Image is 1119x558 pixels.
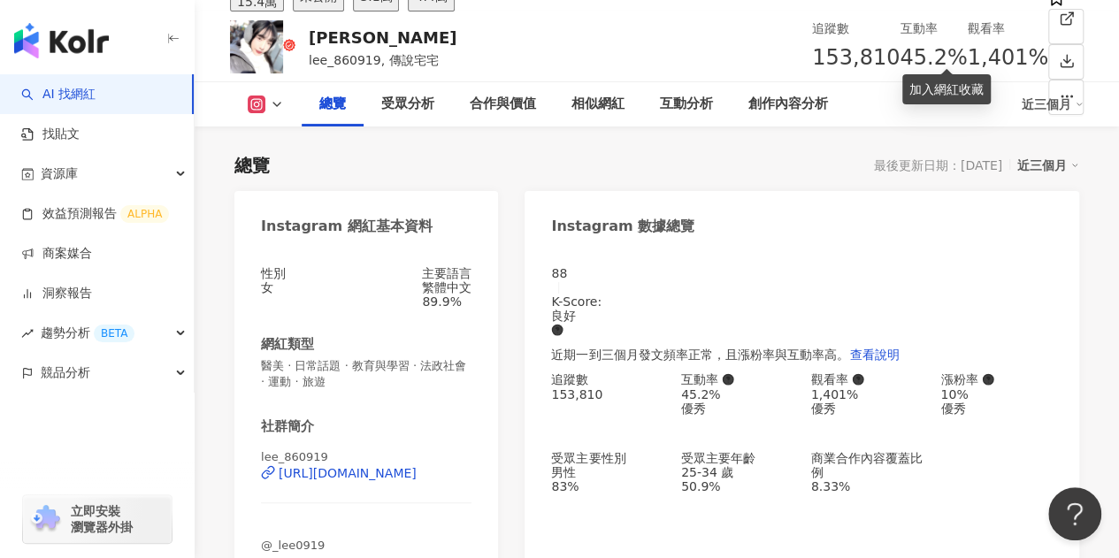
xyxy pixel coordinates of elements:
[902,74,991,104] div: 加入網紅收藏
[261,358,471,390] span: 醫美 · 日常話題 · 教育與學習 · 法政社會 · 運動 · 旅遊
[422,280,471,294] div: 繁體中文
[261,417,314,436] div: 社群簡介
[874,158,1002,172] div: 最後更新日期：[DATE]
[811,372,924,386] div: 觀看率
[279,466,417,480] div: [URL][DOMAIN_NAME]
[811,387,924,401] div: 1,401%
[681,479,793,493] div: 50.9%
[660,94,713,115] div: 互動分析
[21,86,96,103] a: searchAI 找網紅
[967,19,1048,38] div: 觀看率
[940,387,1053,401] div: 10%
[811,451,924,479] div: 商業合作內容覆蓋比例
[940,372,1053,386] div: 漲粉率
[261,335,314,354] div: 網紅類型
[551,387,663,401] div: 153,810
[319,94,346,115] div: 總覽
[681,401,793,416] div: 優秀
[422,294,461,309] span: 89.9%
[470,94,536,115] div: 合作與價值
[551,337,1053,372] div: 近期一到三個月發文頻率正常，且漲粉率與互動率高。
[21,285,92,302] a: 洞察報告
[681,451,793,465] div: 受眾主要年齡
[41,154,78,194] span: 資源庫
[21,205,169,223] a: 效益預測報告ALPHA
[21,245,92,263] a: 商案媒合
[422,266,471,280] div: 主要語言
[21,327,34,340] span: rise
[812,45,900,70] span: 153,810
[1022,90,1084,118] div: 近三個月
[551,266,1053,280] div: 88
[23,495,172,543] a: chrome extension立即安裝 瀏覽器外掛
[381,94,434,115] div: 受眾分析
[1048,487,1101,540] iframe: Help Scout Beacon - Open
[261,465,471,481] a: [URL][DOMAIN_NAME]
[261,266,286,280] div: 性別
[94,325,134,342] div: BETA
[849,348,899,362] span: 查看說明
[551,372,663,386] div: 追蹤數
[967,42,1048,75] span: 1,401%
[261,450,328,463] span: lee_860919
[261,217,433,236] div: Instagram 網紅基本資料
[748,94,828,115] div: 創作內容分析
[21,126,80,143] a: 找貼文
[551,451,663,465] div: 受眾主要性別
[681,372,793,386] div: 互動率
[681,387,793,401] div: 45.2%
[681,465,793,479] div: 25-34 歲
[811,479,924,493] div: 8.33%
[551,309,1053,323] div: 良好
[41,353,90,393] span: 競品分析
[41,313,134,353] span: 趨勢分析
[551,294,1053,337] div: K-Score :
[811,401,924,416] div: 優秀
[551,217,694,236] div: Instagram 數據總覽
[812,19,900,38] div: 追蹤數
[848,337,900,372] button: 查看說明
[940,401,1053,416] div: 優秀
[28,505,63,533] img: chrome extension
[230,20,283,73] img: KOL Avatar
[234,153,270,178] div: 總覽
[551,465,663,479] div: 男性
[309,27,456,49] div: [PERSON_NAME]
[1017,154,1079,177] div: 近三個月
[14,23,109,58] img: logo
[571,94,625,115] div: 相似網紅
[261,280,286,294] div: 女
[900,19,967,38] div: 互動率
[551,479,663,493] div: 83%
[71,503,133,535] span: 立即安裝 瀏覽器外掛
[309,53,438,67] span: lee_860919, 傳說宅宅
[900,42,967,75] span: 45.2%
